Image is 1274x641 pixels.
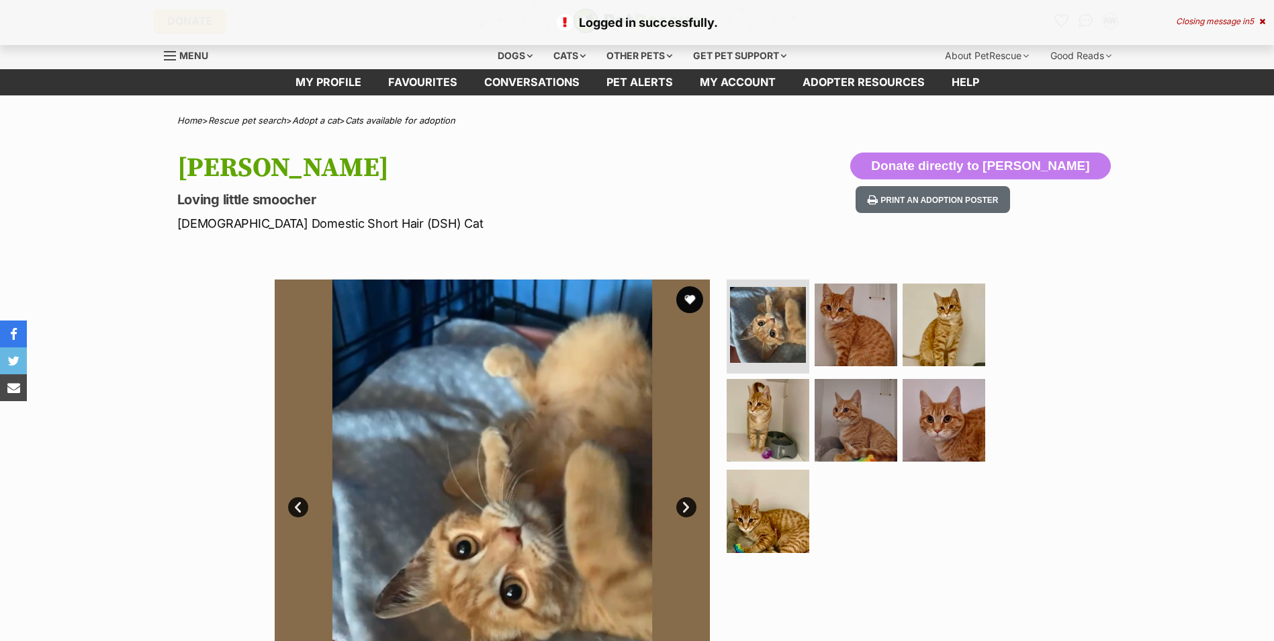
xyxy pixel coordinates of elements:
[177,190,745,209] p: Loving little smoocher
[13,13,1261,32] p: Logged in successfully.
[815,284,897,366] img: Photo of Griffin
[177,214,745,232] p: [DEMOGRAPHIC_DATA] Domestic Short Hair (DSH) Cat
[936,42,1038,69] div: About PetRescue
[856,186,1010,214] button: Print an adoption poster
[1041,42,1121,69] div: Good Reads
[903,284,985,366] img: Photo of Griffin
[208,115,286,126] a: Rescue pet search
[282,69,375,95] a: My profile
[288,497,308,517] a: Prev
[686,69,789,95] a: My account
[727,379,809,462] img: Photo of Griffin
[1249,16,1254,26] span: 5
[789,69,938,95] a: Adopter resources
[144,116,1131,126] div: > > >
[850,153,1110,179] button: Donate directly to [PERSON_NAME]
[471,69,593,95] a: conversations
[593,69,686,95] a: Pet alerts
[164,42,218,67] a: Menu
[938,69,993,95] a: Help
[177,115,202,126] a: Home
[345,115,455,126] a: Cats available for adoption
[903,379,985,462] img: Photo of Griffin
[676,497,696,517] a: Next
[179,50,208,61] span: Menu
[730,287,806,363] img: Photo of Griffin
[488,42,542,69] div: Dogs
[727,470,809,552] img: Photo of Griffin
[544,42,595,69] div: Cats
[1176,17,1265,26] div: Closing message in
[676,286,703,313] button: favourite
[177,153,745,183] h1: [PERSON_NAME]
[815,379,897,462] img: Photo of Griffin
[684,42,796,69] div: Get pet support
[292,115,339,126] a: Adopt a cat
[375,69,471,95] a: Favourites
[597,42,682,69] div: Other pets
